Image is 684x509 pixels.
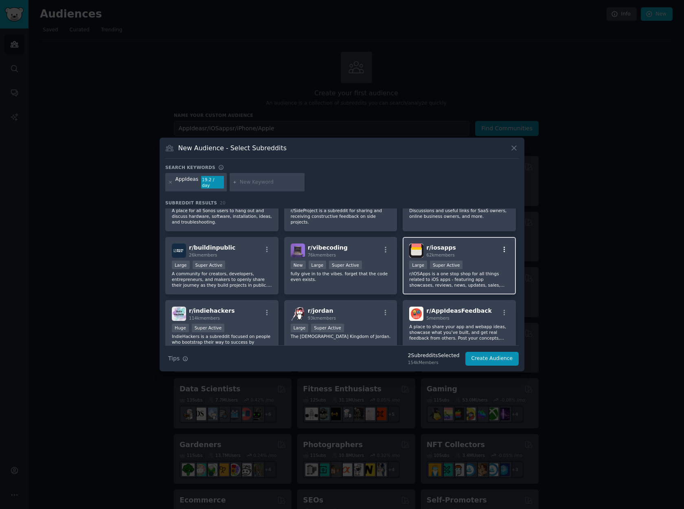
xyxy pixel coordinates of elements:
[465,352,519,366] button: Create Audience
[172,324,189,332] div: Huge
[308,252,336,257] span: 76k members
[172,307,186,321] img: indiehackers
[408,352,460,360] div: 2 Subreddit s Selected
[291,324,309,332] div: Large
[189,244,235,251] span: r/ buildinpublic
[426,244,456,251] span: r/ iosapps
[409,271,509,288] p: r/iOSApps is a one stop shop for all things related to iOS apps - featuring app showcases, review...
[178,144,287,152] h3: New Audience - Select Subreddits
[408,360,460,365] div: 154k Members
[189,307,235,314] span: r/ indiehackers
[426,316,449,320] span: 5 members
[291,208,391,225] p: r/SideProject is a subreddit for sharing and receiving constructive feedback on side projects.
[193,261,226,269] div: Super Active
[291,307,305,321] img: jordan
[165,165,215,170] h3: Search keywords
[430,261,463,269] div: Super Active
[172,244,186,258] img: buildinpublic
[172,333,272,351] p: IndieHackers is a subreddit focused on people who bootstrap their way to success by building prod...
[426,252,454,257] span: 62k members
[309,261,327,269] div: Large
[192,324,225,332] div: Super Active
[189,316,220,320] span: 114k members
[409,261,427,269] div: Large
[175,176,199,189] div: AppIdeas
[172,208,272,225] p: A place for all Sonos users to hang out and discuss hardware, software, installation, ideas, and ...
[329,261,362,269] div: Super Active
[409,307,423,321] img: AppIdeasFeedback
[291,244,305,258] img: vibecoding
[308,307,333,314] span: r/ jordan
[172,261,190,269] div: Large
[168,354,180,363] span: Tips
[165,200,217,206] span: Subreddit Results
[291,333,391,339] p: The [DEMOGRAPHIC_DATA] Kingdom of Jordan.
[172,271,272,288] p: A community for creators, developers, entrepreneurs, and makers to openly share their journey as ...
[291,271,391,282] p: fully give in to the vibes. forget that the code even exists.
[308,316,336,320] span: 93k members
[189,252,217,257] span: 26k members
[240,179,302,186] input: New Keyword
[409,324,509,341] p: A place to share your app and webapp ideas, showcase what you’ve built, and get real feedback fro...
[291,261,306,269] div: New
[201,176,224,189] div: 19.2 / day
[426,307,492,314] span: r/ AppIdeasFeedback
[220,200,226,205] span: 20
[308,244,348,251] span: r/ vibecoding
[165,351,191,366] button: Tips
[311,324,344,332] div: Super Active
[409,244,423,258] img: iosapps
[409,208,509,219] p: Discussions and useful links for SaaS owners, online business owners, and more.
